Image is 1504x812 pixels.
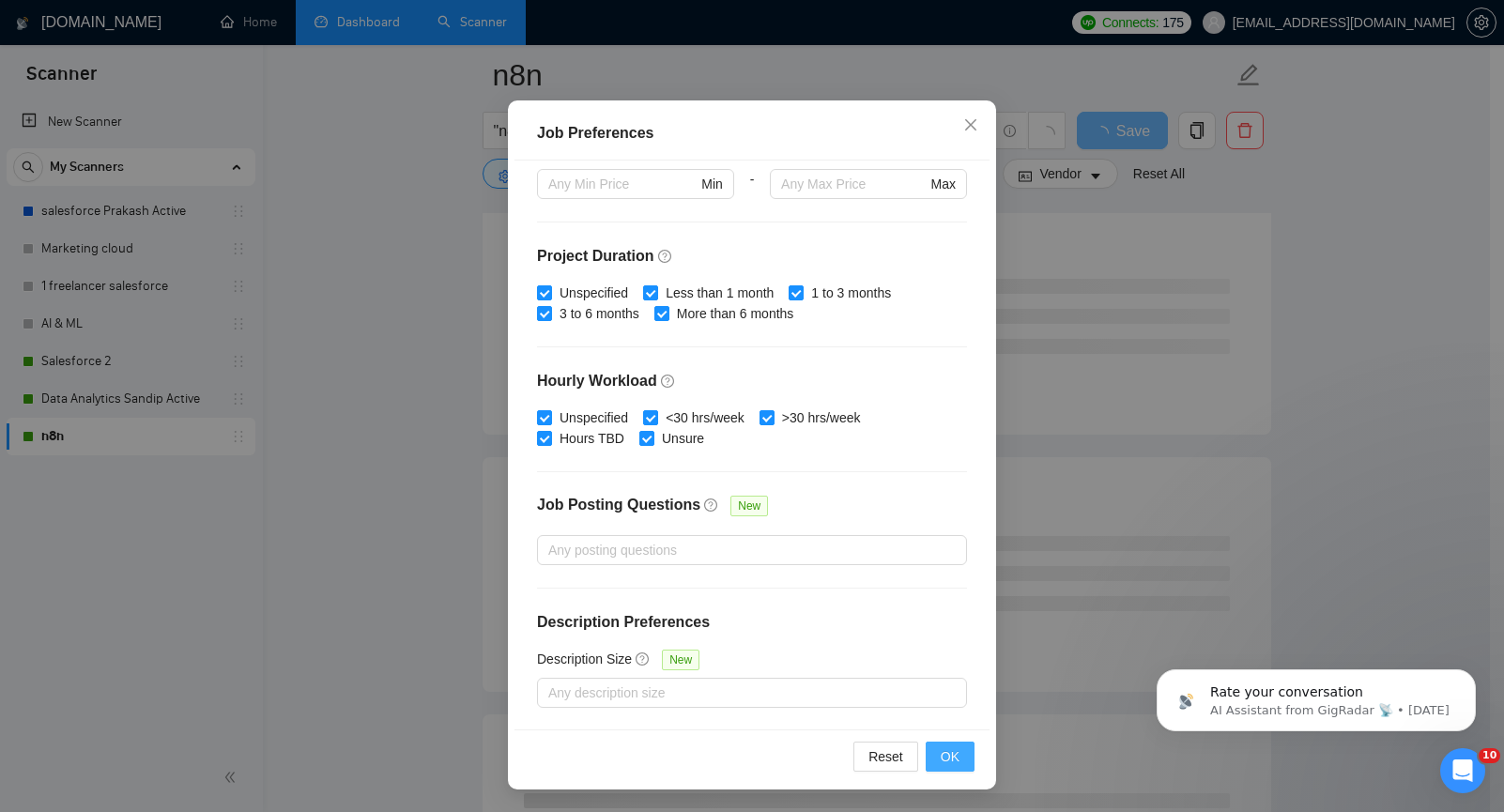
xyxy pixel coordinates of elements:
[931,174,956,194] span: Max
[552,407,636,428] span: Unspecified
[537,122,967,145] div: Job Preferences
[1128,630,1504,761] iframe: Intercom notifications message
[636,651,651,666] span: question-circle
[734,169,770,222] div: -
[658,283,781,303] span: Less than 1 month
[548,174,698,194] input: Any Min Price
[552,283,636,303] span: Unspecified
[945,100,996,151] button: Close
[730,496,768,516] span: New
[654,428,712,449] span: Unsure
[537,370,967,392] h4: Hourly Workload
[853,742,918,772] button: Reset
[537,494,700,516] h4: Job Posting Questions
[781,174,927,194] input: Any Max Price
[661,374,676,389] span: question-circle
[704,498,719,513] span: question-circle
[658,407,752,428] span: <30 hrs/week
[1440,748,1485,793] iframe: Intercom live chat
[537,245,967,268] h4: Project Duration
[775,407,868,428] span: >30 hrs/week
[658,249,673,264] span: question-circle
[662,650,699,670] span: New
[868,746,903,767] span: Reset
[941,746,959,767] span: OK
[963,117,978,132] span: close
[701,174,723,194] span: Min
[552,303,647,324] span: 3 to 6 months
[804,283,898,303] span: 1 to 3 months
[669,303,802,324] span: More than 6 months
[1479,748,1500,763] span: 10
[926,742,975,772] button: OK
[537,649,632,669] h5: Description Size
[552,428,632,449] span: Hours TBD
[537,611,967,634] h4: Description Preferences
